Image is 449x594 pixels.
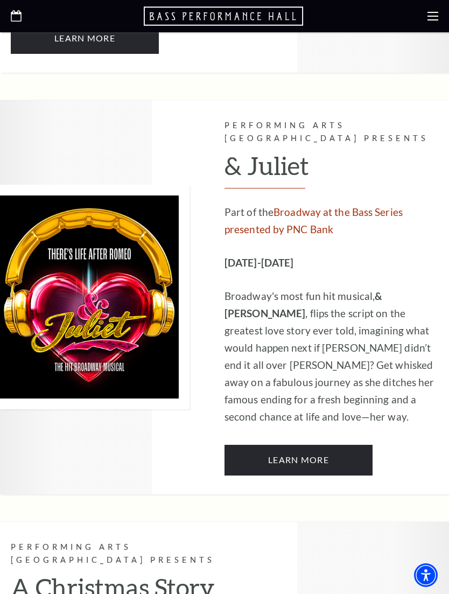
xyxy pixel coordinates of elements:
[224,206,403,235] a: Broadway at the Bass Series presented by PNC Bank
[11,23,159,53] a: Learn More A Beautiful Noise: The Neil Diamond Musical
[224,445,373,475] a: Learn More & Juliet
[11,541,224,568] p: Performing Arts [GEOGRAPHIC_DATA] Presents
[224,204,438,238] p: Part of the
[144,5,305,27] a: Open this option
[11,10,22,23] a: Open this option
[224,119,438,146] p: Performing Arts [GEOGRAPHIC_DATA] Presents
[414,563,438,587] div: Accessibility Menu
[224,152,438,188] h2: & Juliet
[224,288,438,425] p: Broadway's most fun hit musical, , flips the script on the greatest love story ever told, imagini...
[224,256,293,269] strong: [DATE]-[DATE]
